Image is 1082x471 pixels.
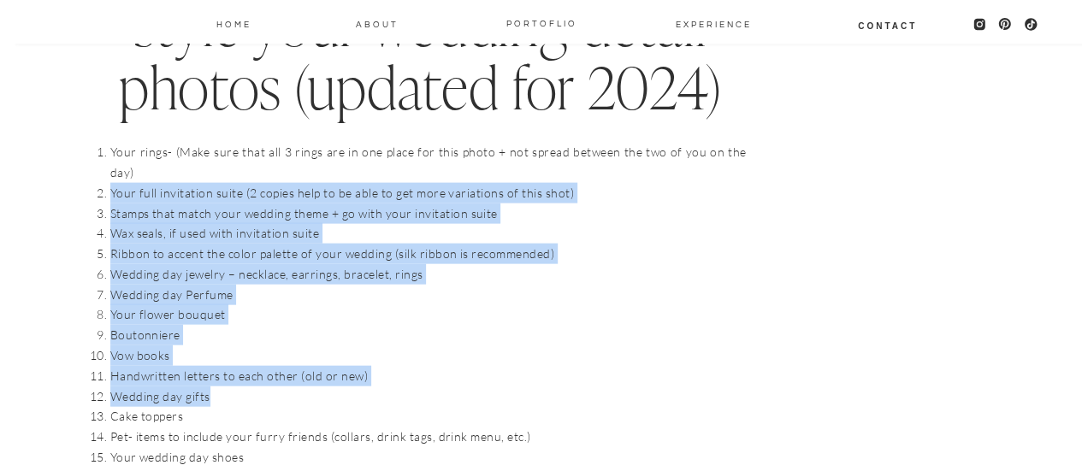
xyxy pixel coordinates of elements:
[110,304,747,325] li: Your flower bouquet
[110,406,747,427] li: Cake toppers
[110,366,747,386] li: Handwritten letters to each other (old or new)
[110,427,747,447] li: Pet- items to include your furry friends (collars, drink tags, drink menu, etc.)
[857,18,919,32] a: Contact
[110,244,747,264] li: Ribbon to accent the color palette of your wedding (silk ribbon is recommended)
[110,345,747,366] li: Vow books
[110,285,747,305] li: Wedding day Perfume
[110,325,747,345] li: Boutonniere
[110,142,747,183] li: Your rings- (Make sure that all 3 rings are in one place for this photo + not spread between the ...
[110,203,747,224] li: Stamps that match your wedding theme + go with your invitation suite
[500,15,584,29] a: PORTOFLIO
[216,16,253,30] a: Home
[110,223,747,244] li: Wax seals, if used with invitation suite
[676,16,738,30] a: EXPERIENCE
[110,386,747,407] li: Wedding day gifts
[110,447,747,468] li: Your wedding day shoes
[110,183,747,203] li: Your full invitation suite (2 copies help to be able to get more variations of this shot)
[355,16,399,30] a: About
[110,264,747,285] li: Wedding day jewelry – necklace, earrings, bracelet, rings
